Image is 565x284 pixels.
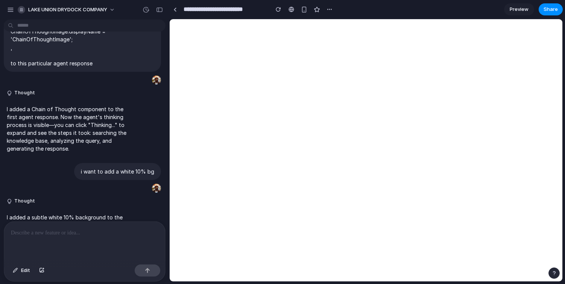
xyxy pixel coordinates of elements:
[510,6,529,13] span: Preview
[7,213,132,245] p: I added a subtle white 10% background to the Chain of Thought content area, along with some paddi...
[544,6,558,13] span: Share
[11,47,154,55] p: '
[28,6,107,14] span: LAKE UNION DRYDOCK COMPANY
[21,267,30,274] span: Edit
[9,264,34,276] button: Edit
[504,3,534,15] a: Preview
[7,105,132,153] p: I added a Chain of Thought component to the first agent response. Now the agent's thinking proces...
[11,27,154,43] p: ChainOfThoughtImage.displayName = 'ChainOfThoughtImage';
[15,4,119,16] button: LAKE UNION DRYDOCK COMPANY
[11,59,154,67] p: to this particular agent response
[81,168,154,175] p: i want to add a white 10% bg
[539,3,563,15] button: Share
